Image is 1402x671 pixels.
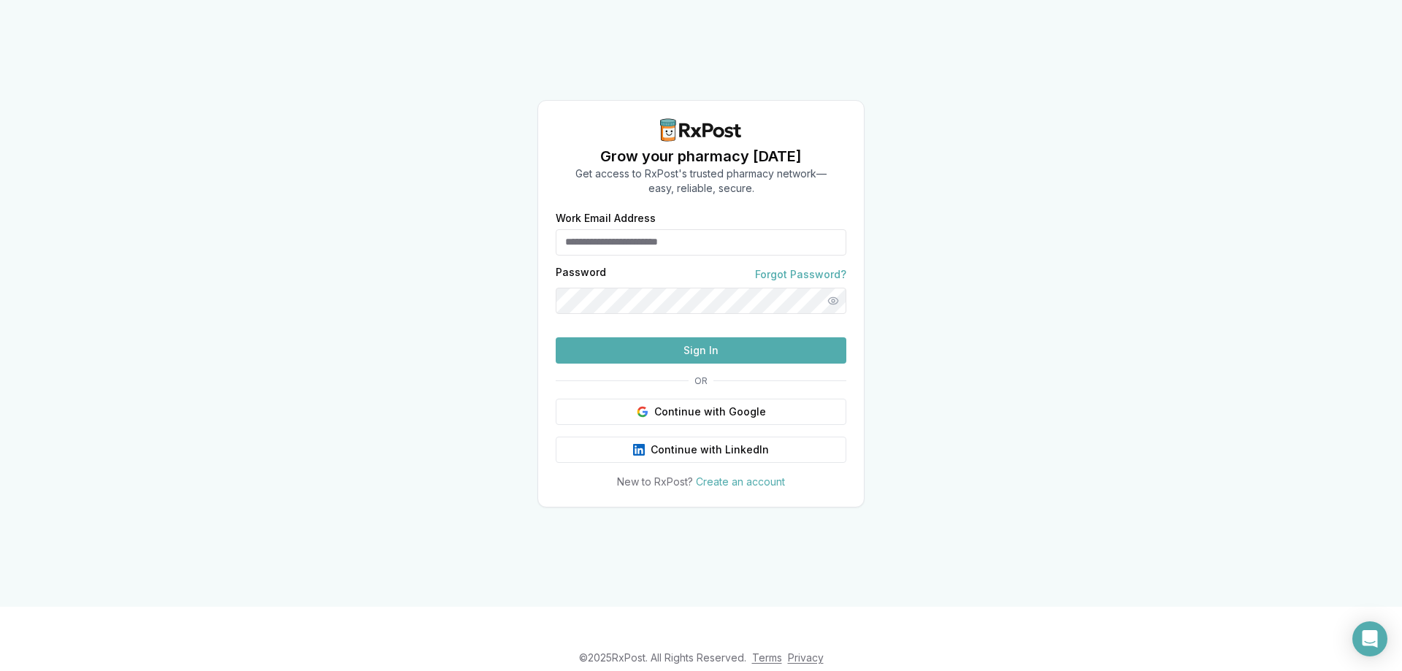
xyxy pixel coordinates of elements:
button: Show password [820,288,846,314]
button: Continue with LinkedIn [556,437,846,463]
img: LinkedIn [633,444,645,456]
div: Open Intercom Messenger [1352,621,1387,656]
a: Forgot Password? [755,267,846,282]
a: Privacy [788,651,824,664]
button: Continue with Google [556,399,846,425]
img: RxPost Logo [654,118,748,142]
span: New to RxPost? [617,475,693,488]
button: Sign In [556,337,846,364]
label: Password [556,267,606,282]
a: Terms [752,651,782,664]
h1: Grow your pharmacy [DATE] [575,146,827,166]
p: Get access to RxPost's trusted pharmacy network— easy, reliable, secure. [575,166,827,196]
label: Work Email Address [556,213,846,223]
a: Create an account [696,475,785,488]
span: OR [689,375,713,387]
img: Google [637,406,648,418]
